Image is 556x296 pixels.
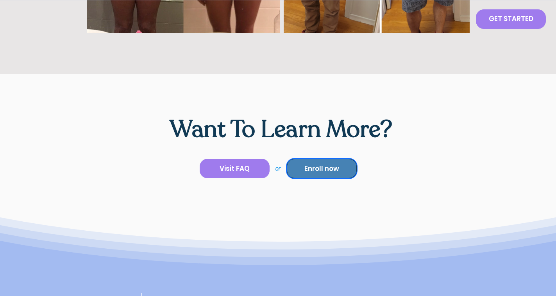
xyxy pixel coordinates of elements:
a: Enroll now [287,159,357,178]
span: Visit FAQ [220,164,250,174]
a: Visit FAQ [200,159,270,178]
span: Enroll now [304,164,339,174]
span: GET STARTED [489,14,533,24]
span: or [275,165,280,172]
span: Want To Learn More? [170,113,392,145]
a: GET STARTED [476,9,546,29]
